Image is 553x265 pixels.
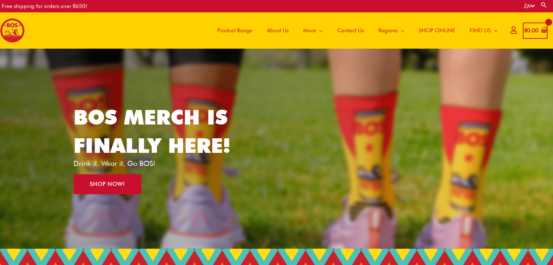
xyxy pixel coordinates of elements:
span: Contact Us [337,20,364,41]
a: SHOP NOW! [73,174,141,194]
span: Product Range [217,20,252,41]
bdi: 0.00 [524,27,538,34]
nav: Site Navigation [205,12,505,49]
a: ZA [524,3,535,9]
span: About Us [267,20,289,41]
p: Drink it. Wear it. Go BOS! [73,160,241,167]
a: Contact Us [330,12,371,49]
a: SHOP ONLINE [412,12,462,49]
a: View Shopping Cart, empty [523,23,548,39]
a: Product Range [210,12,260,49]
a: About Us [260,12,296,49]
a: Search button [540,1,548,8]
a: Regions [371,12,412,49]
a: More [296,12,330,49]
span: Regions [378,20,397,41]
span: R [524,27,527,34]
span: FIND US [470,20,491,41]
a: BOS MERCH IS FINALLY HERE! [73,105,231,158]
span: SHOP NOW! [90,182,125,187]
span: More [303,20,316,41]
span: SHOP ONLINE [419,20,455,41]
